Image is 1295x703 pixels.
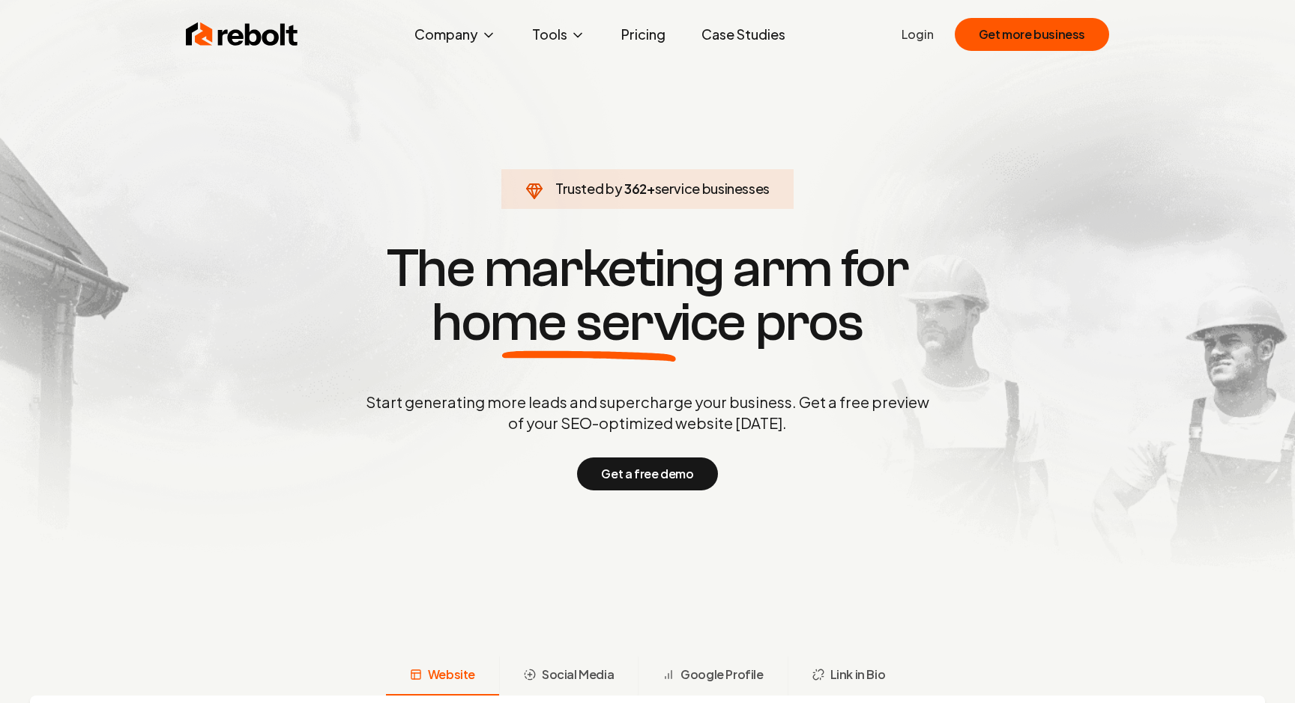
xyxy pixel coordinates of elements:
[830,666,886,684] span: Link in Bio
[542,666,614,684] span: Social Media
[432,296,746,350] span: home service
[624,178,647,199] span: 362
[499,657,638,696] button: Social Media
[609,19,677,49] a: Pricing
[428,666,475,684] span: Website
[638,657,787,696] button: Google Profile
[386,657,499,696] button: Website
[788,657,910,696] button: Link in Bio
[520,19,597,49] button: Tools
[655,180,770,197] span: service businesses
[647,180,655,197] span: +
[288,242,1007,350] h1: The marketing arm for pros
[680,666,763,684] span: Google Profile
[955,18,1109,51] button: Get more business
[363,392,932,433] p: Start generating more leads and supercharge your business. Get a free preview of your SEO-optimiz...
[689,19,797,49] a: Case Studies
[577,457,717,490] button: Get a free demo
[555,180,622,197] span: Trusted by
[186,19,298,49] img: Rebolt Logo
[402,19,508,49] button: Company
[902,25,934,43] a: Login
